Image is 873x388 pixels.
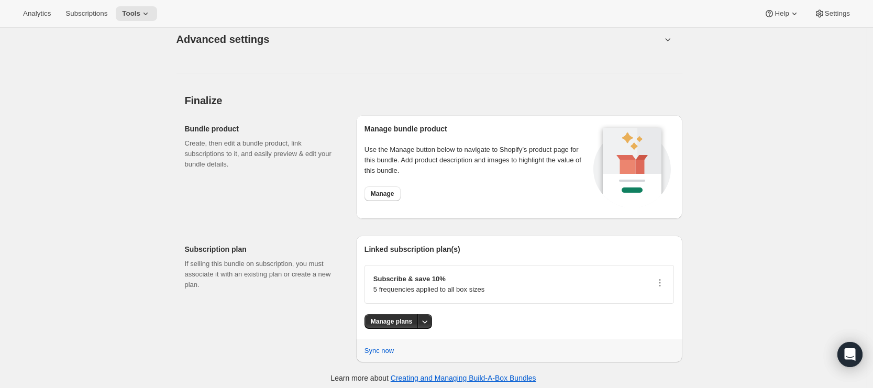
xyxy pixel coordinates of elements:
h2: Subscription plan [185,244,339,254]
h2: Manage bundle product [364,124,590,134]
span: Tools [122,9,140,18]
p: Create, then edit a bundle product, link subscriptions to it, and easily preview & edit your bund... [185,138,339,170]
p: Learn more about [330,373,536,383]
span: Sync now [364,346,394,356]
button: More actions [417,314,432,329]
span: Manage [371,190,394,198]
span: Manage plans [371,317,412,326]
button: Tools [116,6,157,21]
span: Analytics [23,9,51,18]
p: 5 frequencies applied to all box sizes [373,284,484,295]
button: Manage [364,186,401,201]
button: Analytics [17,6,57,21]
h2: Finalize [185,94,682,107]
a: Creating and Managing Build-A-Box Bundles [391,374,536,382]
p: Use the Manage button below to navigate to Shopify’s product page for this bundle. Add product de... [364,145,590,176]
span: Settings [825,9,850,18]
p: If selling this bundle on subscription, you must associate it with an existing plan or create a n... [185,259,339,290]
button: Help [758,6,805,21]
span: Help [775,9,789,18]
button: Manage plans [364,314,418,329]
span: Advanced settings [176,31,270,48]
button: Subscriptions [59,6,114,21]
button: Advanced settings [170,19,668,59]
button: Settings [808,6,856,21]
div: Open Intercom Messenger [837,342,863,367]
h2: Linked subscription plan(s) [364,244,674,254]
h2: Bundle product [185,124,339,134]
button: Sync now [358,342,400,359]
p: Subscribe & save 10% [373,274,484,284]
span: Subscriptions [65,9,107,18]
